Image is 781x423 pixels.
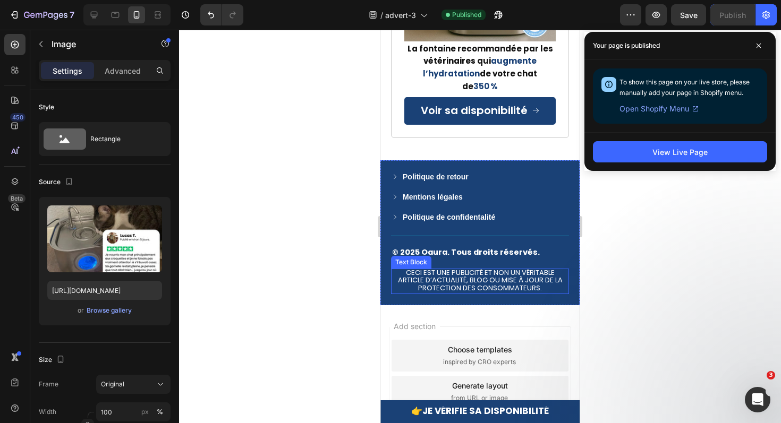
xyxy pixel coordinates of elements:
[96,402,171,421] input: px%
[39,175,75,189] div: Source
[671,4,706,25] button: Save
[90,127,155,151] div: Rectangle
[745,387,770,412] iframe: Intercom live chat
[452,10,481,20] span: Published
[157,407,163,417] div: %
[39,379,58,389] label: Frame
[4,4,79,25] button: 7
[719,10,746,21] div: Publish
[139,405,151,418] button: %
[39,102,54,112] div: Style
[141,407,149,417] div: px
[380,30,580,423] iframe: Design area
[8,194,26,203] div: Beta
[52,38,142,50] p: Image
[200,4,243,25] div: Undo/Redo
[619,102,689,115] span: Open Shopify Menu
[39,407,56,417] label: Width
[593,40,660,51] p: Your page is published
[96,375,171,394] button: Original
[380,10,383,21] span: /
[47,205,162,272] img: preview-image
[652,146,708,158] div: View Live Page
[593,141,767,162] button: View Live Page
[47,281,162,300] input: https://example.com/image.jpg
[619,78,750,97] span: To show this page on your live store, please manually add your page in Shopify menu.
[86,305,132,316] button: Browse gallery
[87,306,132,315] div: Browse gallery
[78,304,84,317] span: or
[39,353,67,367] div: Size
[710,4,755,25] button: Publish
[154,405,166,418] button: px
[680,11,698,20] span: Save
[105,65,141,76] p: Advanced
[70,8,74,21] p: 7
[385,10,416,21] span: advert-3
[10,113,26,122] div: 450
[53,65,82,76] p: Settings
[101,379,124,389] span: Original
[767,371,775,379] span: 3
